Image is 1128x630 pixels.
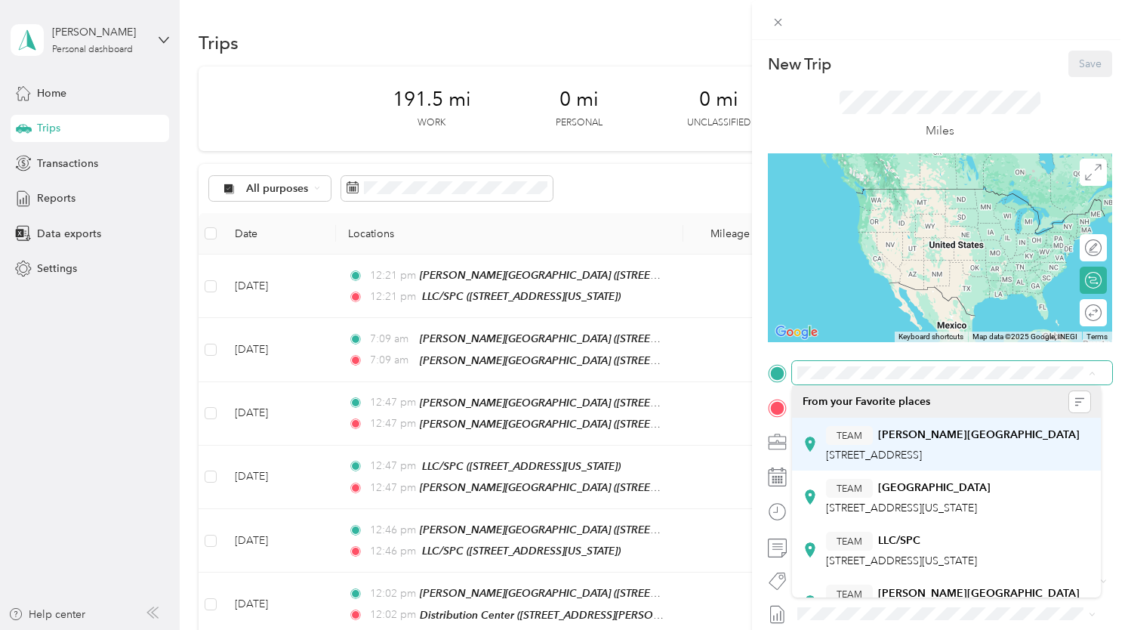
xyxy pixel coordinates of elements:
[826,449,922,462] span: [STREET_ADDRESS]
[826,479,873,498] button: TEAM
[837,534,862,548] span: TEAM
[837,428,862,442] span: TEAM
[878,481,991,495] strong: [GEOGRAPHIC_DATA]
[826,585,873,604] button: TEAM
[803,395,930,409] span: From your Favorite places
[878,587,1080,601] strong: [PERSON_NAME][GEOGRAPHIC_DATA]
[772,323,821,342] a: Open this area in Google Maps (opens a new window)
[898,332,963,342] button: Keyboard shortcuts
[772,323,821,342] img: Google
[837,481,862,495] span: TEAM
[878,428,1080,442] strong: [PERSON_NAME][GEOGRAPHIC_DATA]
[837,587,862,601] span: TEAM
[826,532,873,551] button: TEAM
[826,426,873,445] button: TEAM
[972,332,1077,341] span: Map data ©2025 Google, INEGI
[926,122,954,141] p: Miles
[826,554,977,567] span: [STREET_ADDRESS][US_STATE]
[826,502,977,514] span: [STREET_ADDRESS][US_STATE]
[768,54,831,75] p: New Trip
[1043,545,1128,630] iframe: Everlance-gr Chat Button Frame
[878,534,920,548] strong: LLC/SPC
